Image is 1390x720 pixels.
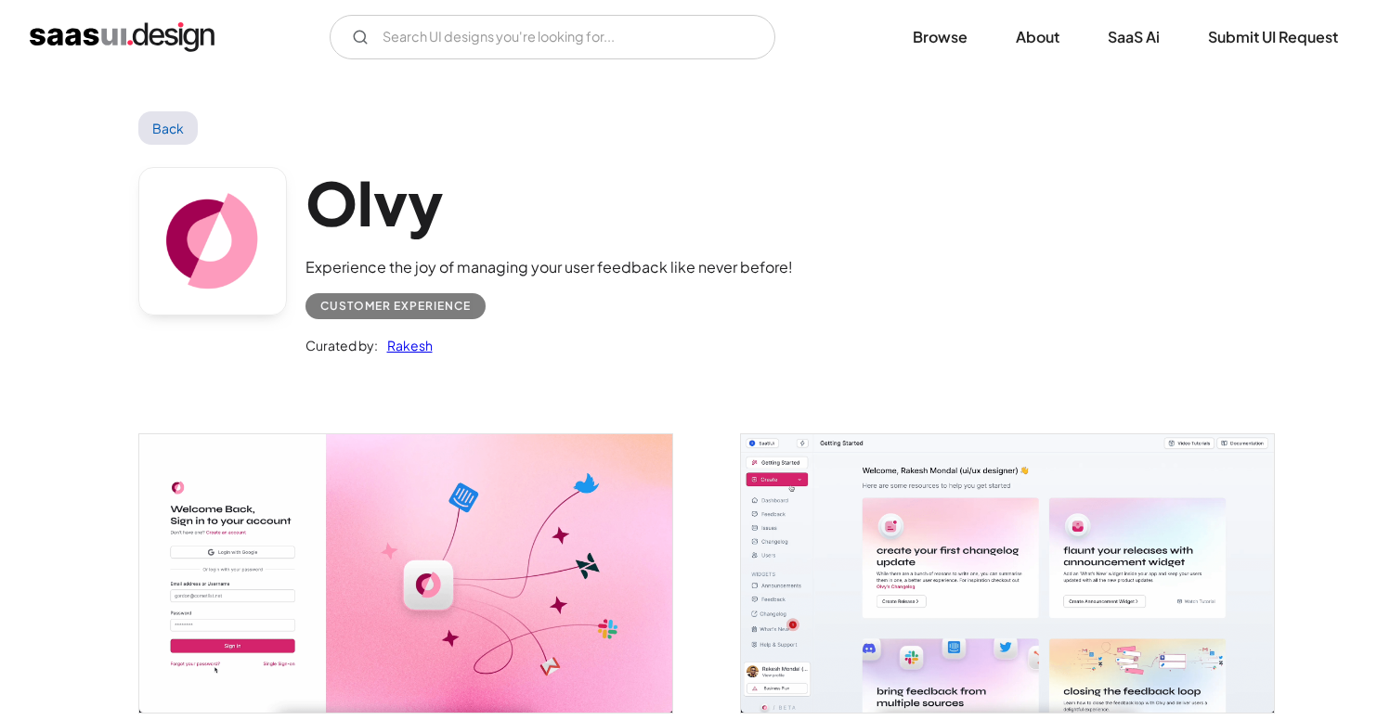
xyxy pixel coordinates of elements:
a: Back [138,111,199,145]
a: SaaS Ai [1085,17,1182,58]
form: Email Form [330,15,775,59]
a: About [994,17,1082,58]
img: 64151e20babae4e17ecbc73e_Olvy%20Sign%20In.png [139,434,672,712]
div: Experience the joy of managing your user feedback like never before! [305,256,793,278]
div: Curated by: [305,334,378,356]
h1: Olvy [305,167,793,238]
a: Rakesh [378,334,433,356]
a: open lightbox [139,434,672,712]
a: open lightbox [741,434,1274,712]
a: home [30,22,214,52]
div: Customer Experience [320,295,471,317]
img: 64151e20babae48621cbc73d_Olvy%20Getting%20Started.png [741,434,1274,712]
input: Search UI designs you're looking for... [330,15,775,59]
a: Submit UI Request [1186,17,1360,58]
a: Browse [890,17,990,58]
